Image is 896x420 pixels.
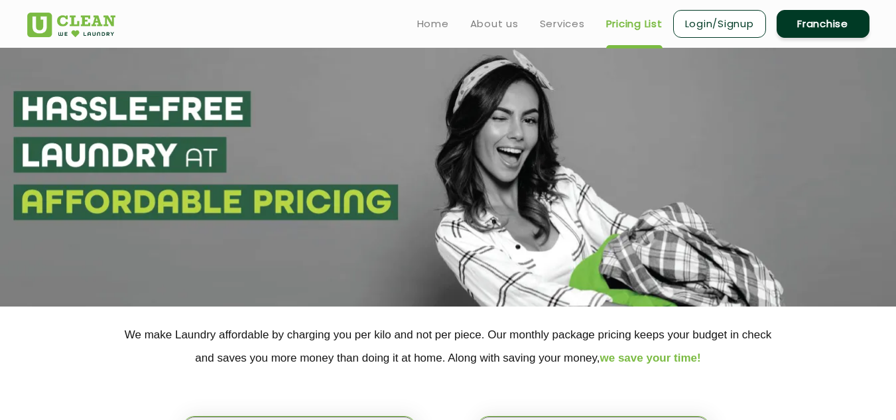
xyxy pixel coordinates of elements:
[27,323,869,370] p: We make Laundry affordable by charging you per kilo and not per piece. Our monthly package pricin...
[540,16,585,32] a: Services
[470,16,519,32] a: About us
[417,16,449,32] a: Home
[777,10,869,38] a: Franchise
[27,13,115,37] img: UClean Laundry and Dry Cleaning
[673,10,766,38] a: Login/Signup
[606,16,663,32] a: Pricing List
[600,352,701,364] span: we save your time!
